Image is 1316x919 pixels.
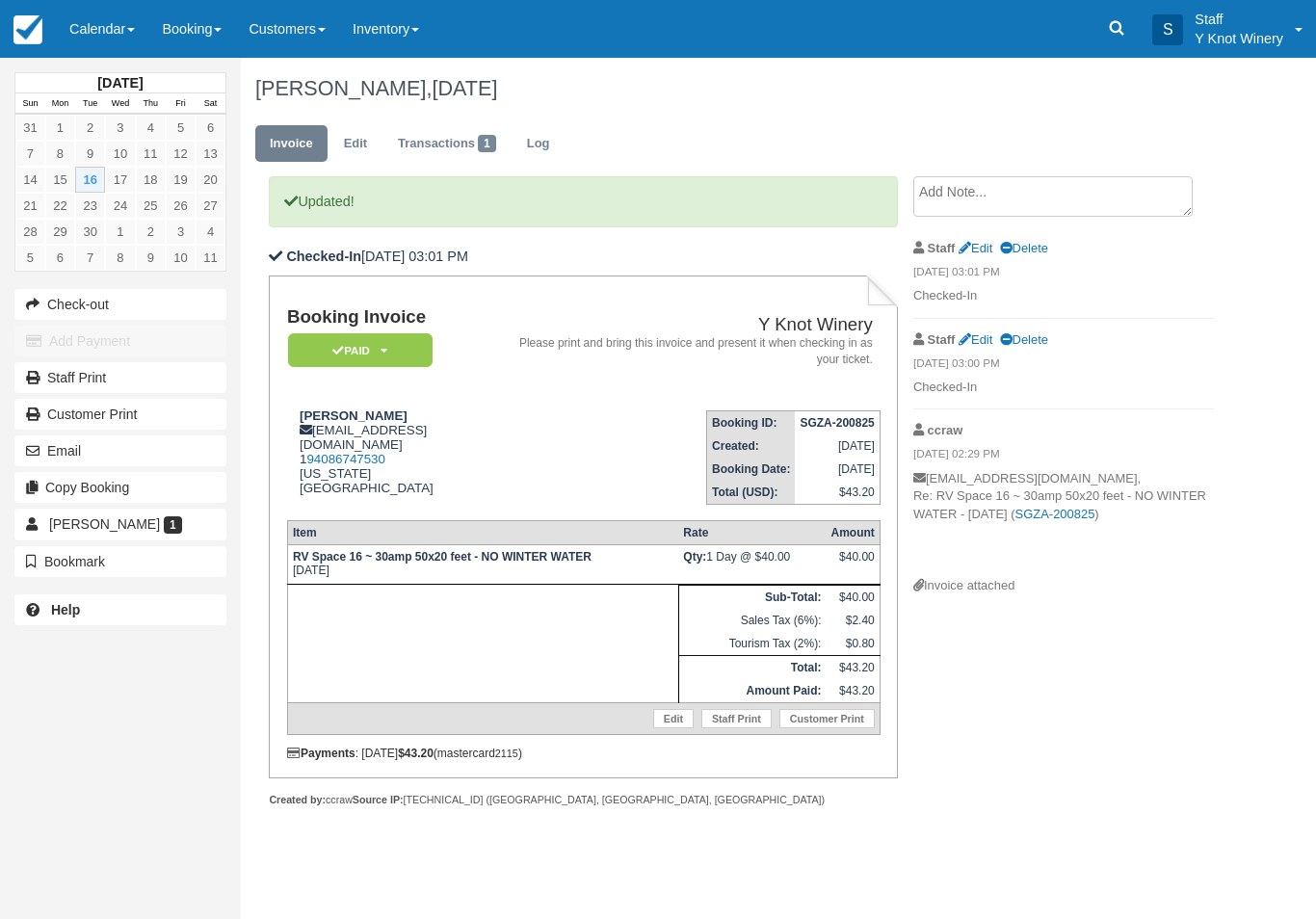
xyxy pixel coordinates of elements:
[105,219,135,245] a: 1
[14,435,226,466] button: Email
[14,326,226,356] button: Add Payment
[287,747,881,760] div: : [DATE] (mastercard )
[196,141,225,167] a: 13
[1000,241,1048,255] a: Delete
[913,577,1214,595] div: Invoice attached
[287,332,426,368] a: Paid
[678,679,826,703] th: Amount Paid:
[196,115,225,141] a: 6
[495,748,518,759] small: 2115
[287,545,678,585] td: [DATE]
[1195,29,1283,48] p: Y Knot Winery
[105,167,135,193] a: 17
[287,408,512,495] div: [EMAIL_ADDRESS][DOMAIN_NAME] 1 [US_STATE] [GEOGRAPHIC_DATA]
[959,241,992,255] a: Edit
[105,93,135,115] th: Wed
[928,241,956,255] strong: Staff
[45,167,75,193] a: 15
[683,550,706,564] strong: Qty
[269,247,898,267] p: [DATE] 03:01 PM
[255,125,328,163] a: Invoice
[45,141,75,167] a: 8
[913,446,1214,467] em: [DATE] 02:29 PM
[136,93,166,115] th: Thu
[75,219,105,245] a: 30
[45,193,75,219] a: 22
[166,193,196,219] a: 26
[15,245,45,271] a: 5
[1152,14,1183,45] div: S
[15,167,45,193] a: 14
[519,335,873,368] address: Please print and bring this invoice and present it when checking in as your ticket.
[196,167,225,193] a: 20
[45,245,75,271] a: 6
[913,287,1214,305] p: Checked-In
[136,141,166,167] a: 11
[795,481,880,505] td: $43.20
[795,434,880,458] td: [DATE]
[166,115,196,141] a: 5
[913,379,1214,397] p: Checked-In
[779,709,875,728] a: Customer Print
[701,709,772,728] a: Staff Print
[478,135,496,152] span: 1
[255,77,1214,100] h1: [PERSON_NAME],
[75,93,105,115] th: Tue
[795,458,880,481] td: [DATE]
[287,521,678,545] th: Item
[14,594,226,625] a: Help
[75,141,105,167] a: 9
[75,193,105,219] a: 23
[15,219,45,245] a: 28
[913,355,1214,377] em: [DATE] 03:00 PM
[329,125,382,163] a: Edit
[105,115,135,141] a: 3
[15,141,45,167] a: 7
[1000,332,1048,347] a: Delete
[519,315,873,335] h2: Y Knot Winery
[707,458,796,481] th: Booking Date:
[15,193,45,219] a: 21
[678,545,826,585] td: 1 Day @ $40.00
[196,219,225,245] a: 4
[45,93,75,115] th: Mon
[383,125,511,163] a: Transactions1
[678,632,826,656] td: Tourism Tax (2%):
[15,93,45,115] th: Sun
[913,470,1214,577] p: [EMAIL_ADDRESS][DOMAIN_NAME], Re: RV Space 16 ~ 30amp 50x20 feet - NO WINTER WATER - [DATE] ( )
[75,167,105,193] a: 16
[49,516,160,532] span: [PERSON_NAME]
[105,245,135,271] a: 8
[288,333,433,367] em: Paid
[800,416,874,430] strong: SGZA-200825
[45,219,75,245] a: 29
[136,245,166,271] a: 9
[166,219,196,245] a: 3
[353,794,404,805] strong: Source IP:
[164,516,182,534] span: 1
[105,193,135,219] a: 24
[928,332,956,347] strong: Staff
[300,408,408,423] strong: [PERSON_NAME]
[136,115,166,141] a: 4
[14,289,226,320] button: Check-out
[287,747,355,760] strong: Payments
[432,76,497,100] span: [DATE]
[269,176,898,227] p: Updated!
[166,141,196,167] a: 12
[14,546,226,577] button: Bookmark
[830,550,874,579] div: $40.00
[653,709,694,728] a: Edit
[707,434,796,458] th: Created:
[105,141,135,167] a: 10
[14,472,226,503] button: Copy Booking
[196,193,225,219] a: 27
[306,452,385,466] a: 94086747530
[269,793,898,807] div: ccraw [TECHNICAL_ID] ([GEOGRAPHIC_DATA], [GEOGRAPHIC_DATA], [GEOGRAPHIC_DATA])
[913,264,1214,285] em: [DATE] 03:01 PM
[196,93,225,115] th: Sat
[293,550,592,564] strong: RV Space 16 ~ 30amp 50x20 feet - NO WINTER WATER
[13,15,42,44] img: checkfront-main-nav-mini-logo.png
[136,193,166,219] a: 25
[136,167,166,193] a: 18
